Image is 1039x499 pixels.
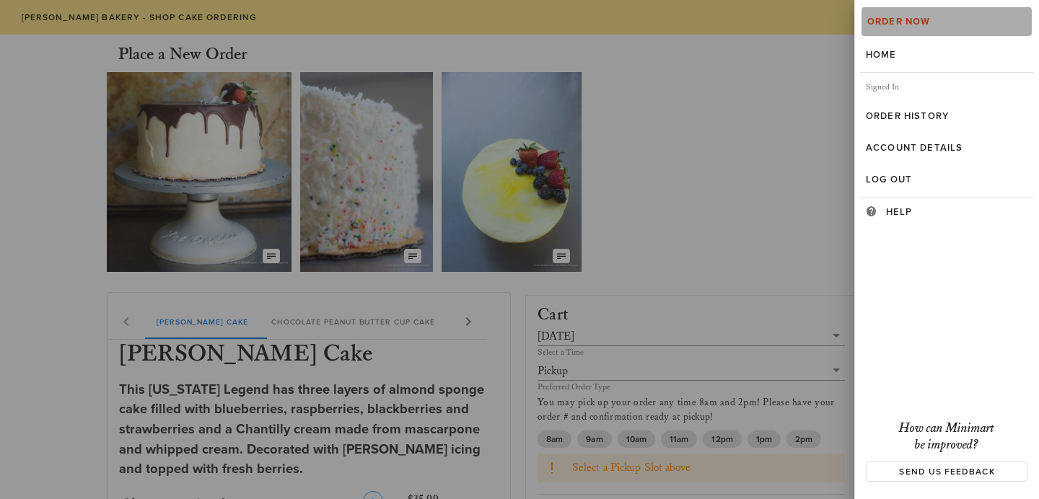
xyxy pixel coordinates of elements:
[860,102,1033,131] a: Order History
[866,420,1027,453] h3: How can Minimart be improved?
[866,462,1027,482] a: Send us Feedback
[866,110,1027,122] div: Order History
[886,206,1027,218] div: Help
[866,174,1027,185] div: Log Out
[860,73,1033,102] div: Signed In
[860,6,1033,37] a: Order Now
[867,16,1026,27] div: Order Now
[875,467,1017,477] span: Send us Feedback
[860,198,1033,226] a: Help
[860,40,1033,69] a: Home
[866,49,1027,61] div: Home
[860,133,1033,162] a: Account Details
[866,142,1027,154] div: Account Details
